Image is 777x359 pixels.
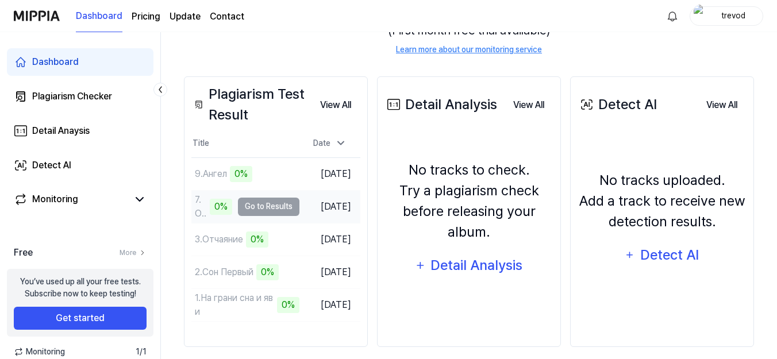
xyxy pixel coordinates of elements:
div: Detail Anaysis [32,124,90,138]
div: No tracks to check. Try a plagiarism check before releasing your album. [384,160,553,242]
span: Monitoring [14,346,65,358]
div: 0% [230,166,252,182]
a: View All [504,93,553,117]
a: Pricing [132,10,160,24]
td: [DATE] [299,157,360,190]
div: Detail Analysis [384,94,497,115]
a: Monitoring [14,192,128,206]
a: Detect AI [7,152,153,179]
button: View All [311,94,360,117]
div: 2.Сон Первый [195,265,253,279]
a: Update [170,10,201,24]
div: 3.Отчаяние [195,233,243,246]
a: Contact [210,10,244,24]
div: Detect AI [638,244,700,266]
a: More [120,248,147,258]
div: 0% [210,199,232,215]
div: Dashboard [32,55,79,69]
div: No tracks uploaded. Add a track to receive new detection results. [578,170,747,232]
div: 0% [277,297,299,313]
a: Dashboard [76,1,122,32]
div: Detail Analysis [430,254,524,276]
div: Detect AI [32,159,71,172]
div: 7.Осознанные сновидения [195,193,207,221]
div: You’ve used up all your free tests. Subscribe now to keep testing! [20,276,141,300]
div: Monitoring [32,192,78,206]
a: View All [697,93,747,117]
button: View All [697,94,747,117]
td: [DATE] [299,288,360,321]
img: profile [694,5,707,28]
td: [DATE] [299,190,360,223]
td: [DATE] [299,256,360,288]
div: 0% [256,264,279,280]
div: trevod [711,9,756,22]
th: Title [191,130,299,157]
div: Detect AI [578,94,657,115]
a: View All [311,93,360,117]
button: View All [504,94,553,117]
div: 9.Ангел [195,167,227,181]
a: Dashboard [7,48,153,76]
div: Plagiarism Checker [32,90,112,103]
div: Plagiarism Test Result [191,84,311,125]
span: 1 / 1 [136,346,147,358]
span: Free [14,246,33,260]
button: Detail Analysis [407,252,530,279]
div: 0% [246,231,268,248]
button: Detect AI [617,241,707,269]
button: profiletrevod [690,6,763,26]
button: Get started [14,307,147,330]
a: Learn more about our monitoring service [396,44,542,56]
div: Date [309,134,351,153]
a: Plagiarism Checker [7,83,153,110]
td: [DATE] [299,223,360,256]
div: 1.На грани сна и яви [195,291,274,319]
a: Detail Anaysis [7,117,153,145]
img: 알림 [666,9,679,23]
